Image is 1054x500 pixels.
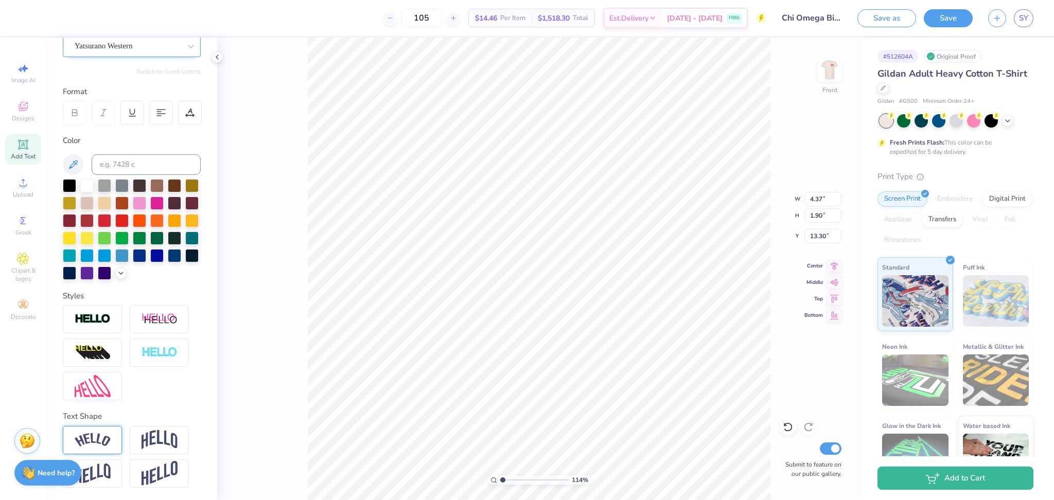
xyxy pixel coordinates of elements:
[63,135,201,147] div: Color
[136,67,201,76] button: Switch to Greek Letters
[11,76,36,84] span: Image AI
[877,212,919,227] div: Applique
[63,290,201,302] div: Styles
[500,13,525,24] span: Per Item
[822,85,837,95] div: Front
[75,463,111,484] img: Flag
[877,191,927,207] div: Screen Print
[142,461,178,486] img: Rise
[963,275,1029,327] img: Puff Ink
[924,50,981,63] div: Original Proof
[882,420,941,431] span: Glow in the Dark Ink
[63,86,202,98] div: Format
[877,233,927,248] div: Rhinestones
[963,341,1024,352] span: Metallic & Glitter Ink
[63,410,201,422] div: Text Shape
[13,190,33,199] span: Upload
[572,475,588,485] span: 114 %
[780,460,841,478] label: Submit to feature on our public gallery.
[538,13,570,24] span: $1,518.30
[609,13,648,24] span: Est. Delivery
[142,347,178,359] img: Negative Space
[15,228,31,237] span: Greek
[729,14,740,22] span: FREE
[142,430,178,450] img: Arch
[963,434,1029,485] img: Water based Ink
[963,420,1010,431] span: Water based Ink
[142,313,178,326] img: Shadow
[882,262,909,273] span: Standard
[877,50,919,63] div: # 512604A
[804,262,823,270] span: Center
[899,97,918,106] span: # G500
[982,191,1032,207] div: Digital Print
[12,114,34,122] span: Designs
[819,60,840,80] img: Front
[857,9,916,27] button: Save as
[774,8,850,28] input: Untitled Design
[890,138,944,147] strong: Fresh Prints Flash:
[877,67,1027,80] span: Gildan Adult Heavy Cotton T-Shirt
[75,313,111,325] img: Stroke
[877,171,1033,183] div: Print Type
[1014,9,1033,27] a: SY
[998,212,1022,227] div: Foil
[475,13,497,24] span: $14.46
[882,275,948,327] img: Standard
[890,138,1016,156] div: This color can be expedited for 5 day delivery.
[75,375,111,397] img: Free Distort
[75,433,111,447] img: Arc
[1019,12,1028,24] span: SY
[11,313,36,321] span: Decorate
[75,345,111,361] img: 3d Illusion
[573,13,588,24] span: Total
[963,262,985,273] span: Puff Ink
[804,312,823,319] span: Bottom
[38,468,75,478] strong: Need help?
[923,97,974,106] span: Minimum Order: 24 +
[401,9,442,27] input: – –
[882,434,948,485] img: Glow in the Dark Ink
[966,212,995,227] div: Vinyl
[882,341,907,352] span: Neon Ink
[804,279,823,286] span: Middle
[804,295,823,302] span: Top
[924,9,973,27] button: Save
[882,354,948,406] img: Neon Ink
[667,13,723,24] span: [DATE] - [DATE]
[930,191,979,207] div: Embroidery
[963,354,1029,406] img: Metallic & Glitter Ink
[877,97,894,106] span: Gildan
[5,266,41,283] span: Clipart & logos
[92,154,201,175] input: e.g. 7428 c
[877,467,1033,490] button: Add to Cart
[922,212,963,227] div: Transfers
[11,152,36,160] span: Add Text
